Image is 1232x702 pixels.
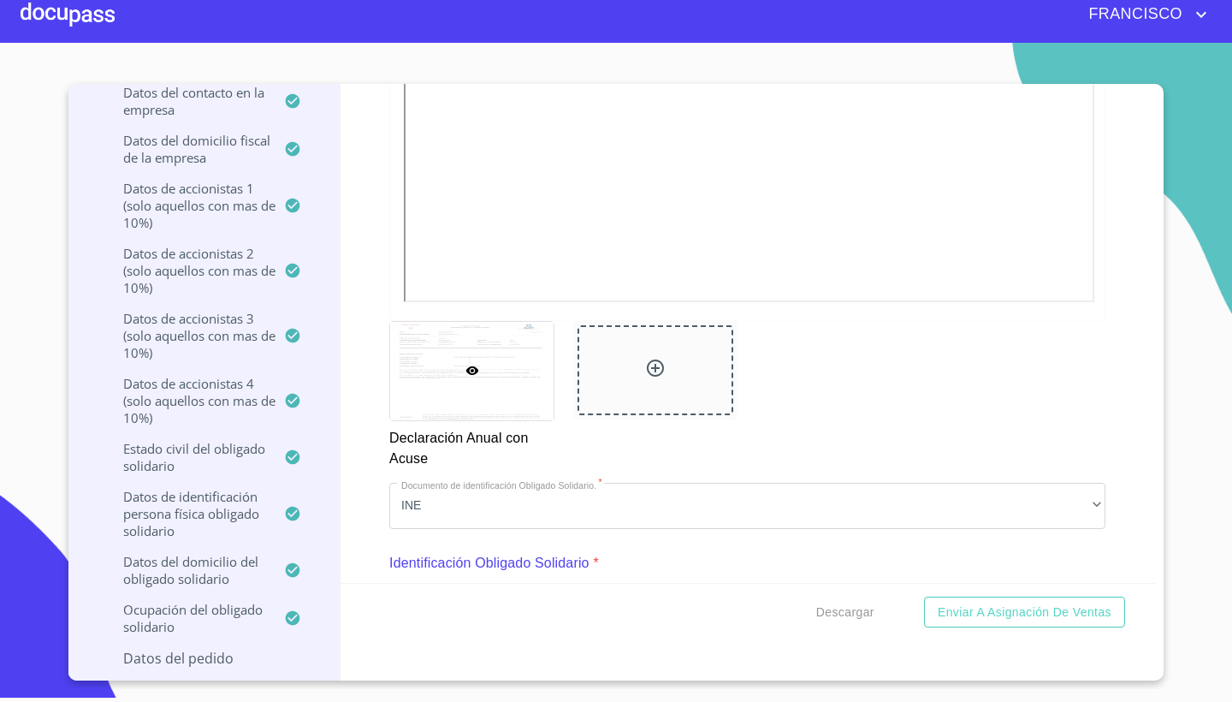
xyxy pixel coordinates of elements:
[89,488,284,539] p: Datos de Identificación Persona Física Obligado Solidario
[1075,1,1211,28] button: account of current user
[89,440,284,474] p: Estado Civil del Obligado Solidario
[1075,1,1191,28] span: FRANCISCO
[389,553,589,574] p: Identificación Obligado Solidario
[89,180,284,231] p: Datos de accionistas 1 (solo aquellos con mas de 10%)
[89,310,284,361] p: Datos de accionistas 3 (solo aquellos con mas de 10%)
[816,602,874,623] span: Descargar
[389,421,553,469] p: Declaración Anual con Acuse
[89,601,284,635] p: Ocupación del Obligado Solidario
[89,245,284,296] p: Datos de accionistas 2 (solo aquellos con mas de 10%)
[89,375,284,426] p: Datos de accionistas 4 (solo aquellos con mas de 10%)
[89,84,284,118] p: Datos del contacto en la empresa
[938,602,1111,623] span: Enviar a Asignación de Ventas
[89,553,284,587] p: Datos del Domicilio del Obligado Solidario
[924,597,1125,628] button: Enviar a Asignación de Ventas
[389,483,1105,529] div: INE
[809,597,881,628] button: Descargar
[89,132,284,166] p: Datos del domicilio fiscal de la empresa
[89,649,319,668] p: Datos del pedido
